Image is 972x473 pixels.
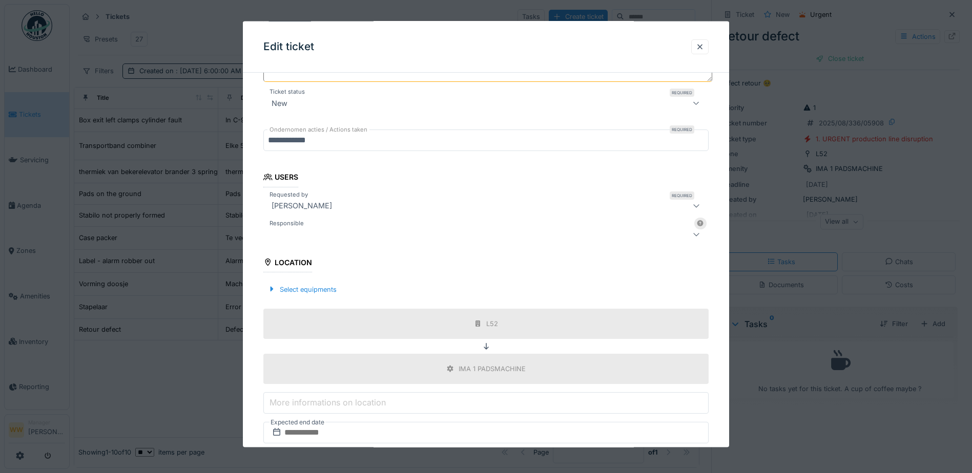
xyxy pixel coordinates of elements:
[267,125,369,134] label: Ondernomen acties / Actions taken
[267,199,336,211] div: [PERSON_NAME]
[670,89,694,97] div: Required
[267,190,310,199] label: Requested by
[486,318,498,328] div: L52
[263,282,341,296] div: Select equipments
[270,417,325,428] label: Expected end date
[670,191,694,199] div: Required
[267,396,388,408] label: More informations on location
[263,169,298,187] div: Users
[267,88,307,96] label: Ticket status
[267,446,291,455] label: Priority
[263,40,314,53] h3: Edit ticket
[263,254,312,272] div: Location
[267,219,306,227] label: Responsible
[670,125,694,134] div: Required
[459,363,526,373] div: IMA 1 PADSMACHINE
[267,97,292,109] div: New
